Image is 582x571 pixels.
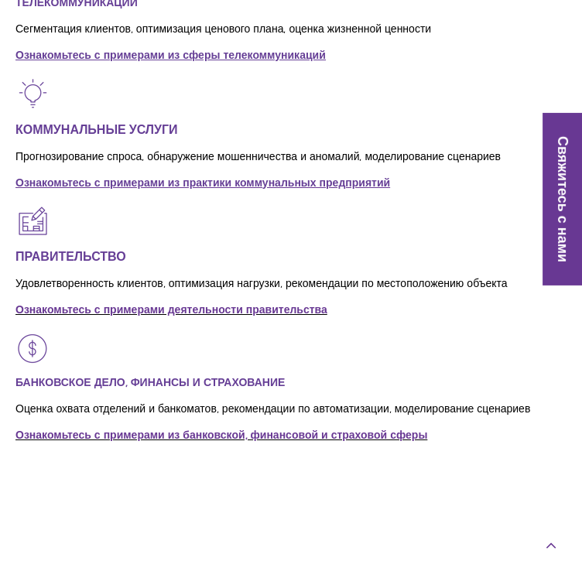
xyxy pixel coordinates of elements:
[15,49,326,62] a: Ознакомьтесь с примерами из сферы телекоммуникаций
[15,150,501,163] font: Прогнозирование спроса, обнаружение мошенничества и аномалий, моделирование сценариев
[15,203,50,238] img: Правительство
[15,429,427,442] a: Ознакомьтесь с примерами из банковской, финансовой и страховой сферы
[554,136,571,262] font: Свяжитесь с нами
[15,277,508,290] font: Удовлетворенность клиентов, оптимизация нагрузки, рекомендации по местоположению объекта
[15,22,431,36] font: Сегментация клиентов, оптимизация ценового плана, оценка жизненной ценности
[15,376,285,389] font: БАНКОВСКОЕ ДЕЛО, ФИНАНСЫ И СТРАХОВАНИЕ
[15,331,50,366] img: Банковское дело и финансы
[543,113,582,285] a: Свяжитесь с нами
[15,249,126,264] font: ПРАВИТЕЛЬСТВО
[15,122,178,137] font: КОММУНАЛЬНЫЕ УСЛУГИ
[15,176,390,190] a: Ознакомьтесь с примерами из практики коммунальных предприятий
[15,303,327,316] a: Ознакомьтесь с примерами деятельности правительства
[15,77,50,111] img: Энергия
[15,402,530,415] font: Оценка охвата отделений и банкоматов, рекомендации по автоматизации, моделирование сценариев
